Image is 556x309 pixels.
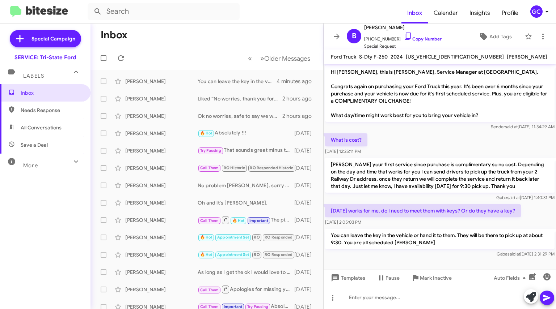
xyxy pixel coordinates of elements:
[325,133,367,146] p: What is cost?
[352,30,357,42] span: B
[200,288,219,292] span: Call Them
[125,112,198,120] div: [PERSON_NAME]
[244,51,256,66] button: Previous
[401,3,428,23] a: Inbox
[282,95,317,102] div: 2 hours ago
[125,164,198,172] div: [PERSON_NAME]
[198,95,282,102] div: Liked “No worries, thank you for the reply and update! If you are ever in the area and need assis...
[406,53,504,60] span: [US_VEHICLE_IDENTIFICATION_NUMBER]
[198,215,294,224] div: The pick up/delivery is no cost to you, Ford pays us to offer that. We can do whatever is easier ...
[21,89,82,96] span: Inbox
[125,182,198,189] div: [PERSON_NAME]
[125,95,198,102] div: [PERSON_NAME]
[404,36,442,42] a: Copy Number
[507,251,520,257] span: said at
[200,131,212,136] span: 🔥 Hot
[232,218,245,223] span: 🔥 Hot
[325,204,521,217] p: [DATE] works for me, do I need to meet them with keys? Or do they have a key?
[325,149,361,154] span: [DATE] 12:25:11 PM
[325,65,555,122] p: Hi [PERSON_NAME], this is [PERSON_NAME], Service Manager at [GEOGRAPHIC_DATA]. Congrats again on ...
[468,30,521,43] button: Add Tags
[325,219,361,225] span: [DATE] 2:05:03 PM
[198,250,294,259] div: Yes sir
[294,286,317,293] div: [DATE]
[247,304,268,309] span: Try Pausing
[405,271,458,284] button: Mark Inactive
[249,218,268,223] span: Important
[371,271,405,284] button: Pause
[325,229,555,249] p: You can leave the key in the vehicle or hand it to them. They will be there to pick up at about 9...
[325,158,555,193] p: [PERSON_NAME] your first service since purchase is complimentary so no cost. Depending on the day...
[125,251,198,258] div: [PERSON_NAME]
[464,3,496,23] a: Insights
[125,269,198,276] div: [PERSON_NAME]
[331,53,356,60] span: Ford Truck
[88,3,240,20] input: Search
[507,195,520,200] span: said at
[264,55,310,63] span: Older Messages
[200,166,219,170] span: Call Them
[198,78,277,85] div: You can leave the key in the vehicle or hand it to them. They will be there to pick up at about 9...
[294,216,317,224] div: [DATE]
[200,252,212,257] span: 🔥 Hot
[265,252,292,257] span: RO Responded
[364,23,442,32] span: [PERSON_NAME]
[198,129,294,137] div: Absolutely !!!
[324,271,371,284] button: Templates
[125,199,198,206] div: [PERSON_NAME]
[329,271,365,284] span: Templates
[31,35,75,42] span: Special Campaign
[200,148,221,153] span: Try Pausing
[530,5,543,18] div: GC
[23,162,38,169] span: More
[294,130,317,137] div: [DATE]
[364,43,442,50] span: Special Request
[21,141,48,149] span: Save a Deal
[294,182,317,189] div: [DATE]
[250,166,293,170] span: RO Responded Historic
[364,32,442,43] span: [PHONE_NUMBER]
[386,271,400,284] span: Pause
[200,304,219,309] span: Call Them
[198,285,294,294] div: Apologies for missing your call [PERSON_NAME], I just called and left a message with how to get i...
[198,233,294,241] div: Nevermind [PERSON_NAME], I see we have you scheduled for pick up/delivery from your [STREET_ADDRE...
[198,269,294,276] div: As long as I get the ok I would love to do that for you [PERSON_NAME], Let me run that up the fla...
[125,78,198,85] div: [PERSON_NAME]
[254,252,260,257] span: RO
[294,269,317,276] div: [DATE]
[125,147,198,154] div: [PERSON_NAME]
[125,216,198,224] div: [PERSON_NAME]
[420,271,452,284] span: Mark Inactive
[294,234,317,241] div: [DATE]
[125,286,198,293] div: [PERSON_NAME]
[496,3,524,23] a: Profile
[10,30,81,47] a: Special Campaign
[198,146,294,155] div: That sounds great minus the working part, hopefully you can enjoy the scenery and weather while n...
[198,182,294,189] div: No problem [PERSON_NAME], sorry to disturb you. I understand performing your own maintenance, if ...
[21,107,82,114] span: Needs Response
[224,166,245,170] span: RO Historic
[524,5,548,18] button: GC
[248,54,252,63] span: «
[200,218,219,223] span: Call Them
[494,271,528,284] span: Auto Fields
[277,78,317,85] div: 4 minutes ago
[224,304,243,309] span: Important
[359,53,388,60] span: S-Dty F-250
[507,53,547,60] span: [PERSON_NAME]
[198,199,294,206] div: Oh and it's [PERSON_NAME].
[101,29,127,41] h1: Inbox
[505,124,518,129] span: said at
[428,3,464,23] a: Calendar
[14,54,76,61] div: SERVICE: Tri-State Ford
[200,235,212,240] span: 🔥 Hot
[496,195,555,200] span: Gabe [DATE] 1:40:31 PM
[198,112,282,120] div: Ok no worries, safe to say we wont be seeing you for service needs. If you are ever in the area a...
[254,235,260,240] span: RO
[265,235,292,240] span: RO Responded
[491,124,555,129] span: Sender [DATE] 11:34:29 AM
